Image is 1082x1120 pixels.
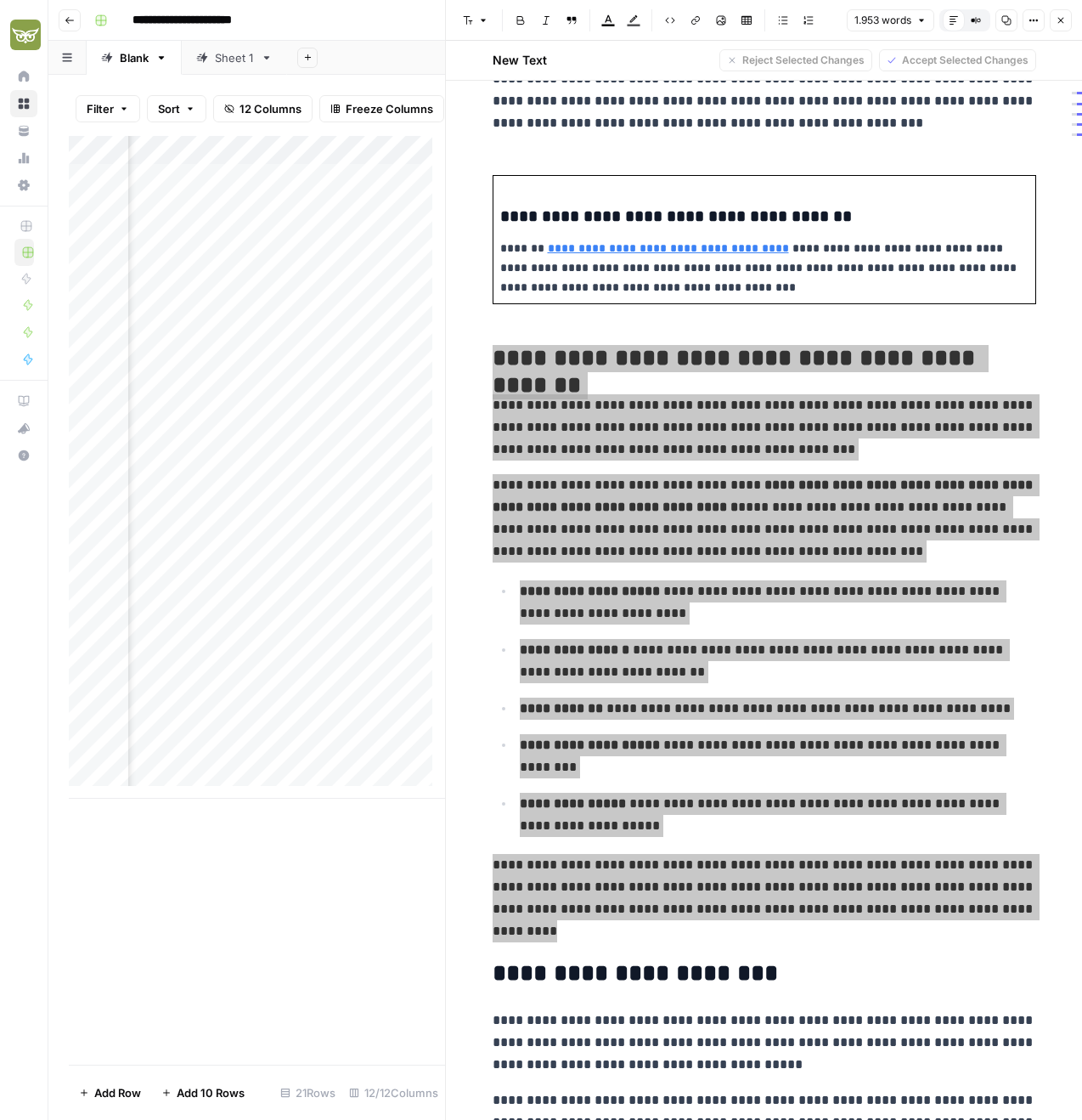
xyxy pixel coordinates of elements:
button: Add 10 Rows [151,1079,255,1106]
a: Sheet 1 [182,41,287,75]
a: AirOps Academy [10,387,37,415]
span: Filter [87,100,114,117]
div: Blank [120,49,149,66]
button: Help + Support [10,442,37,469]
span: Sort [158,100,180,117]
div: 21 Rows [273,1079,342,1106]
span: 1.953 words [854,13,911,28]
a: Your Data [10,117,37,144]
a: Settings [10,172,37,199]
span: Reject Selected Changes [742,53,865,68]
a: Usage [10,144,37,172]
button: Sort [147,95,206,122]
div: Sheet 1 [215,49,254,66]
a: Home [10,63,37,90]
div: What's new? [11,416,37,441]
a: Browse [10,90,37,117]
div: 12/12 Columns [342,1079,445,1106]
button: What's new? [10,415,37,442]
span: Accept Selected Changes [902,53,1028,68]
button: Add Row [69,1079,151,1106]
h2: New Text [493,52,547,69]
button: Accept Selected Changes [879,49,1036,71]
a: Blank [87,41,182,75]
span: 12 Columns [240,100,301,117]
span: Freeze Columns [346,100,433,117]
button: Reject Selected Changes [719,49,872,71]
button: Filter [76,95,140,122]
img: Evergreen Media Logo [10,20,41,50]
button: Workspace: Evergreen Media [10,14,37,56]
span: Add Row [94,1084,141,1101]
button: 12 Columns [213,95,313,122]
button: Freeze Columns [319,95,444,122]
span: Add 10 Rows [177,1084,245,1101]
button: 1.953 words [847,9,934,31]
